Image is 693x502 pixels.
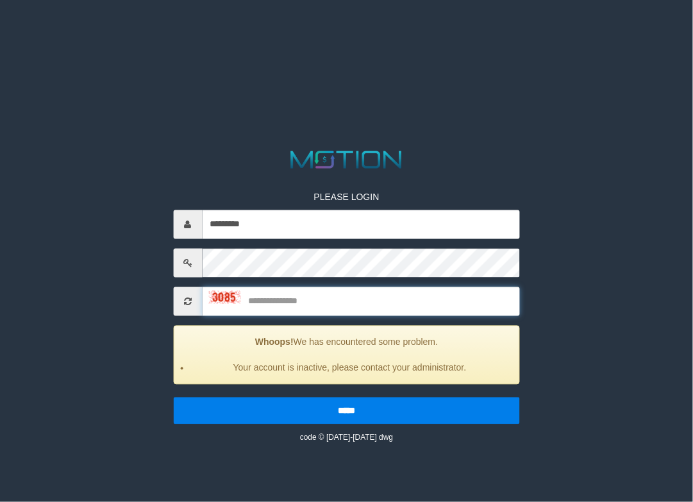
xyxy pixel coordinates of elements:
small: code © [DATE]-[DATE] dwg [300,433,393,442]
img: captcha [208,291,240,304]
div: We has encountered some problem. [173,326,520,385]
img: MOTION_logo.png [286,148,407,172]
strong: Whoops! [255,337,294,347]
li: Your account is inactive, please contact your administrator. [190,362,510,374]
p: PLEASE LOGIN [173,191,520,204]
